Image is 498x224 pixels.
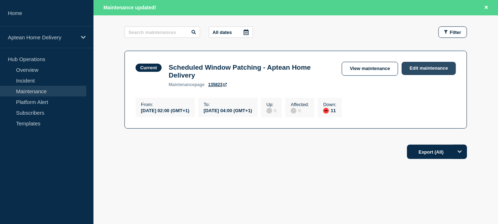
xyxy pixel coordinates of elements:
[169,82,195,87] span: maintenance
[213,30,232,35] p: All dates
[8,34,76,40] p: Aptean Home Delivery
[169,82,205,87] p: page
[141,102,189,107] p: From :
[291,107,309,114] div: 0
[291,108,296,114] div: disabled
[323,107,336,114] div: 11
[204,107,252,113] div: [DATE] 04:00 (GMT+1)
[291,102,309,107] p: Affected :
[402,62,456,75] a: Edit maintenance
[438,26,467,38] button: Filter
[342,62,398,76] a: View maintenance
[266,102,276,107] p: Up :
[124,26,200,38] input: Search maintenances
[450,30,461,35] span: Filter
[482,4,491,12] button: Close banner
[140,65,157,70] div: Current
[209,26,253,38] button: All dates
[204,102,252,107] p: To :
[208,82,227,87] a: 135823
[323,108,329,114] div: down
[266,107,276,114] div: 0
[169,64,335,79] h3: Scheduled Window Patching - Aptean Home Delivery
[141,107,189,113] div: [DATE] 02:00 (GMT+1)
[266,108,272,114] div: disabled
[103,5,156,10] span: Maintenance updated!
[323,102,336,107] p: Down :
[407,145,467,159] button: Export (All)
[453,145,467,159] button: Options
